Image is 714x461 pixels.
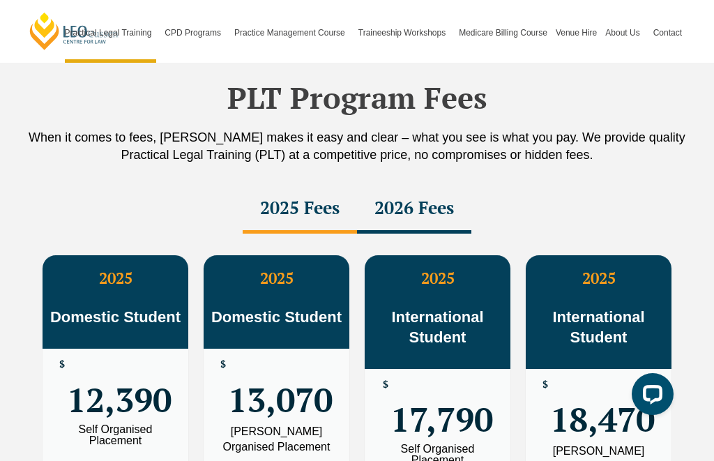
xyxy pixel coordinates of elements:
span: 17,790 [390,379,493,434]
div: 2025 Fees [243,185,357,234]
div: Self Organised Placement [53,424,178,446]
span: $ [542,379,548,390]
p: When it comes to fees, [PERSON_NAME] makes it easy and clear – what you see is what you pay. We p... [21,129,693,164]
h3: 2025 [526,269,671,287]
a: Medicare Billing Course [455,3,552,63]
a: Contact [649,3,686,63]
span: 18,470 [550,379,655,434]
span: International Student [552,308,644,346]
h3: 2025 [365,269,510,287]
span: $ [383,379,388,390]
span: $ [220,359,226,370]
a: CPD Programs [160,3,230,63]
div: [PERSON_NAME] Organised Placement [214,424,339,455]
div: 2026 Fees [357,185,471,234]
a: Practical Legal Training [61,3,161,63]
h2: PLT Program Fees [21,80,693,115]
span: 13,070 [228,359,333,414]
span: 12,390 [67,359,172,414]
h3: 2025 [204,269,349,287]
h3: 2025 [43,269,188,287]
span: Domestic Student [211,308,342,326]
iframe: LiveChat chat widget [621,368,679,426]
a: Practice Management Course [230,3,354,63]
a: Venue Hire [552,3,601,63]
a: About Us [601,3,648,63]
span: $ [59,359,65,370]
span: International Student [391,308,483,346]
span: Domestic Student [50,308,181,326]
a: Traineeship Workshops [354,3,455,63]
a: [PERSON_NAME] Centre for Law [28,11,121,51]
